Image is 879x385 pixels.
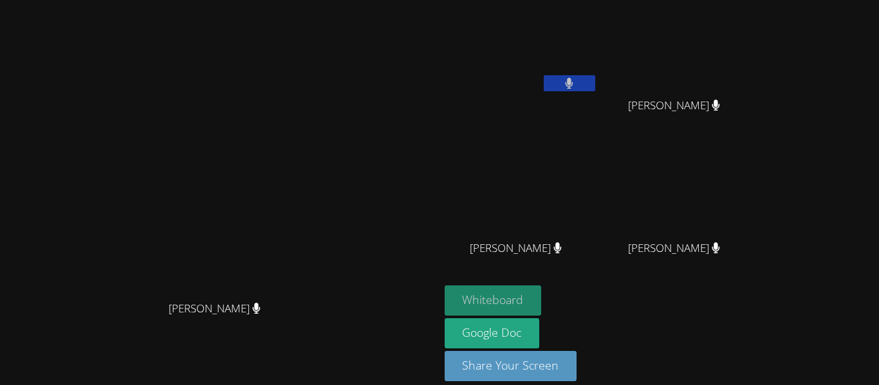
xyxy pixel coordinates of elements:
[445,351,577,381] button: Share Your Screen
[628,96,720,115] span: [PERSON_NAME]
[445,285,542,316] button: Whiteboard
[470,239,562,258] span: [PERSON_NAME]
[445,318,540,348] a: Google Doc
[628,239,720,258] span: [PERSON_NAME]
[169,300,261,318] span: [PERSON_NAME]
